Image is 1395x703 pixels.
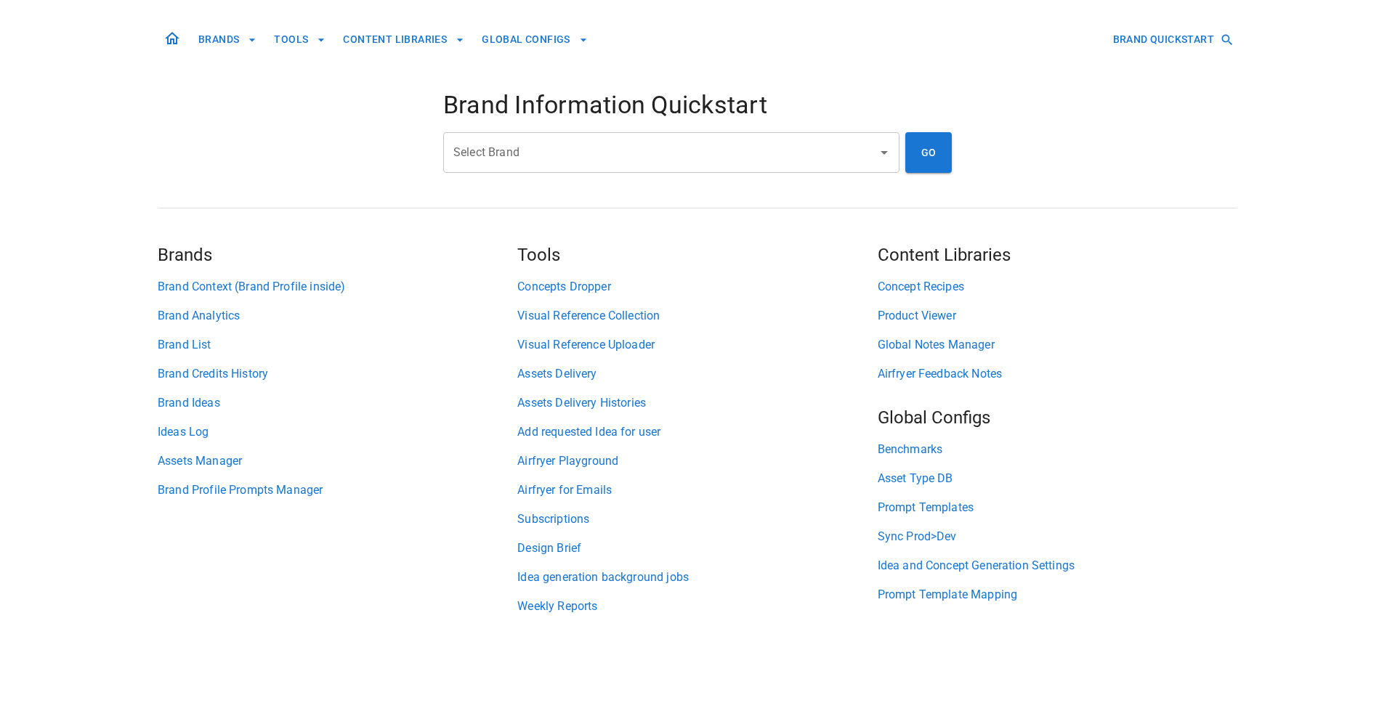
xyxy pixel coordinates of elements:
[158,365,517,383] a: Brand Credits History
[878,470,1237,487] a: Asset Type DB
[517,307,877,325] a: Visual Reference Collection
[874,142,894,163] button: Open
[158,243,517,267] h5: Brands
[158,278,517,296] a: Brand Context (Brand Profile inside)
[878,243,1237,267] h5: Content Libraries
[878,365,1237,383] a: Airfryer Feedback Notes
[443,90,952,121] h4: Brand Information Quickstart
[905,132,952,173] button: GO
[517,481,877,499] a: Airfryer for Emails
[337,26,470,53] button: CONTENT LIBRARIES
[878,406,1237,429] h5: Global Configs
[517,278,877,296] a: Concepts Dropper
[268,26,331,53] button: TOOLS
[158,307,517,325] a: Brand Analytics
[517,336,877,354] a: Visual Reference Uploader
[878,307,1237,325] a: Product Viewer
[517,540,877,557] a: Design Brief
[193,26,262,53] button: BRANDS
[878,586,1237,604] a: Prompt Template Mapping
[517,452,877,470] a: Airfryer Playground
[1107,26,1237,53] button: BRAND QUICKSTART
[158,452,517,470] a: Assets Manager
[158,336,517,354] a: Brand List
[878,336,1237,354] a: Global Notes Manager
[517,511,877,528] a: Subscriptions
[878,278,1237,296] a: Concept Recipes
[158,394,517,412] a: Brand Ideas
[517,423,877,441] a: Add requested Idea for user
[517,243,877,267] h5: Tools
[517,569,877,586] a: Idea generation background jobs
[517,365,877,383] a: Assets Delivery
[878,441,1237,458] a: Benchmarks
[476,26,594,53] button: GLOBAL CONFIGS
[517,394,877,412] a: Assets Delivery Histories
[517,598,877,615] a: Weekly Reports
[158,481,517,499] a: Brand Profile Prompts Manager
[878,499,1237,516] a: Prompt Templates
[878,528,1237,545] a: Sync Prod>Dev
[158,423,517,441] a: Ideas Log
[878,557,1237,574] a: Idea and Concept Generation Settings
